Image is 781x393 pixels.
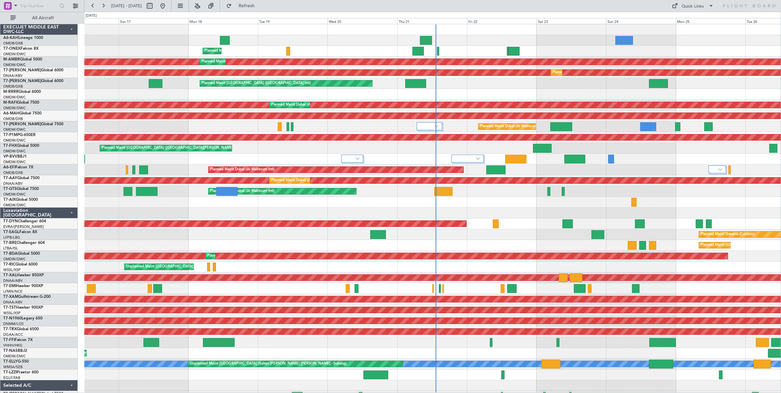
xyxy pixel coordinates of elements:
[676,18,745,24] div: Mon 25
[3,165,15,169] span: A6-EFI
[3,300,23,305] a: DNAA/ABV
[3,289,23,294] a: LFMN/NCE
[3,155,27,159] a: VP-BVVBBJ1
[3,73,23,78] a: DNAA/ABV
[210,165,274,175] div: Planned Maint Dubai (Al Maktoum Intl)
[3,338,33,342] a: T7-FFIFalcon 7X
[3,327,39,331] a: T7-TRXGlobal 6500
[3,219,46,223] a: T7-DYNChallenger 604
[3,246,18,251] a: LTBA/ISL
[3,133,36,137] a: T7-P1MPG-650ER
[3,90,19,94] span: M-RRRR
[3,149,26,154] a: OMDW/DWC
[3,273,17,277] span: T7-XAL
[3,284,43,288] a: T7-EMIHawker 900XP
[3,181,23,186] a: DNAA/ABV
[480,122,544,131] div: Planned Maint Dubai (Al Maktoum Intl)
[102,143,234,153] div: Planned Maint [GEOGRAPHIC_DATA] ([GEOGRAPHIC_DATA][PERSON_NAME])
[3,295,51,299] a: T7-XAMGulfstream G-200
[3,316,42,320] a: T7-N1960Legacy 650
[435,125,439,128] img: arrow-gray.svg
[537,18,606,24] div: Sat 23
[3,267,21,272] a: WSSL/XSP
[3,47,21,51] span: T7-ONEX
[3,365,23,369] a: WMSA/SZB
[397,18,467,24] div: Thu 21
[20,1,58,11] input: Trip Number
[3,257,26,262] a: OMDW/DWC
[327,18,397,24] div: Wed 20
[701,230,755,239] div: Planned Maint Geneva (Cointrin)
[3,360,29,364] a: T7-ELLYG-550
[3,79,63,83] a: T7-[PERSON_NAME]Global 6000
[3,311,21,316] a: WSSL/XSP
[3,203,26,208] a: OMDW/DWC
[223,1,262,11] button: Refresh
[3,95,26,100] a: OMDW/DWC
[210,186,274,196] div: Planned Maint Dubai (Al Maktoum Intl)
[111,3,142,9] span: [DATE] - [DATE]
[3,375,20,380] a: EGLF/FAB
[3,62,26,67] a: OMDW/DWC
[3,165,33,169] a: A6-EFIFalcon 7X
[3,295,18,299] span: T7-XAM
[3,106,26,111] a: OMDW/DWC
[553,68,617,77] div: Planned Maint Dubai (Al Maktoum Intl)
[3,187,17,191] span: T7-GTS
[188,18,258,24] div: Mon 18
[3,36,18,40] span: A6-KAH
[271,176,336,185] div: Planned Maint Dubai (Al Maktoum Intl)
[3,349,18,353] span: T7-NAS
[3,332,23,337] a: DGAA/ACC
[3,101,17,105] span: M-RAFI
[3,370,17,374] span: T7-LZZI
[3,219,18,223] span: T7-DYN
[3,36,43,40] a: A6-KAHLineage 1000
[3,101,39,105] a: M-RAFIGlobal 7500
[3,58,42,61] a: M-AMBRGlobal 5000
[3,306,43,310] a: T7-TSTHawker 900XP
[205,46,258,56] div: Planned Maint Geneva (Cointrin)
[3,252,40,256] a: T7-BDAGlobal 5000
[126,262,208,272] div: Unplanned Maint [GEOGRAPHIC_DATA] (Seletar)
[3,192,26,197] a: OMDW/DWC
[3,273,44,277] a: T7-XALHawker 850XP
[119,18,188,24] div: Sun 17
[190,359,347,369] div: Unplanned Maint [GEOGRAPHIC_DATA] (Sultan [PERSON_NAME] [PERSON_NAME] - Subang)
[3,263,15,266] span: T7-RIC
[3,68,63,72] a: T7-[PERSON_NAME]Global 6000
[356,157,359,160] img: arrow-gray.svg
[718,168,722,171] img: arrow-gray.svg
[3,316,22,320] span: T7-N1960
[17,16,69,20] span: All Aircraft
[3,235,20,240] a: LFPB/LBG
[3,79,41,83] span: T7-[PERSON_NAME]
[3,116,23,121] a: OMDB/DXB
[3,284,16,288] span: T7-EMI
[3,144,39,148] a: T7-FHXGlobal 5000
[7,13,71,23] button: All Aircraft
[258,18,327,24] div: Tue 19
[3,343,23,348] a: VHHH/HKG
[3,52,26,57] a: OMDW/DWC
[86,13,97,19] div: [DATE]
[3,278,23,283] a: DNAA/ABV
[3,122,63,126] a: T7-[PERSON_NAME]Global 7500
[3,47,39,51] a: T7-ONEXFalcon 8X
[3,138,26,143] a: OMDW/DWC
[682,3,704,10] div: Quick Links
[3,230,19,234] span: T7-EAGL
[3,224,44,229] a: EVRA/[PERSON_NAME]
[669,1,717,11] button: Quick Links
[3,354,26,359] a: OMDW/DWC
[3,306,16,310] span: T7-TST
[3,84,23,89] a: OMDB/DXB
[606,18,676,24] div: Sun 24
[3,160,26,164] a: OMDW/DWC
[3,198,38,202] a: T7-AIXGlobal 5000
[3,127,26,132] a: OMDW/DWC
[3,144,17,148] span: T7-FHX
[3,360,18,364] span: T7-ELLY
[3,176,40,180] a: T7-AAYGlobal 7500
[467,18,537,24] div: Fri 22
